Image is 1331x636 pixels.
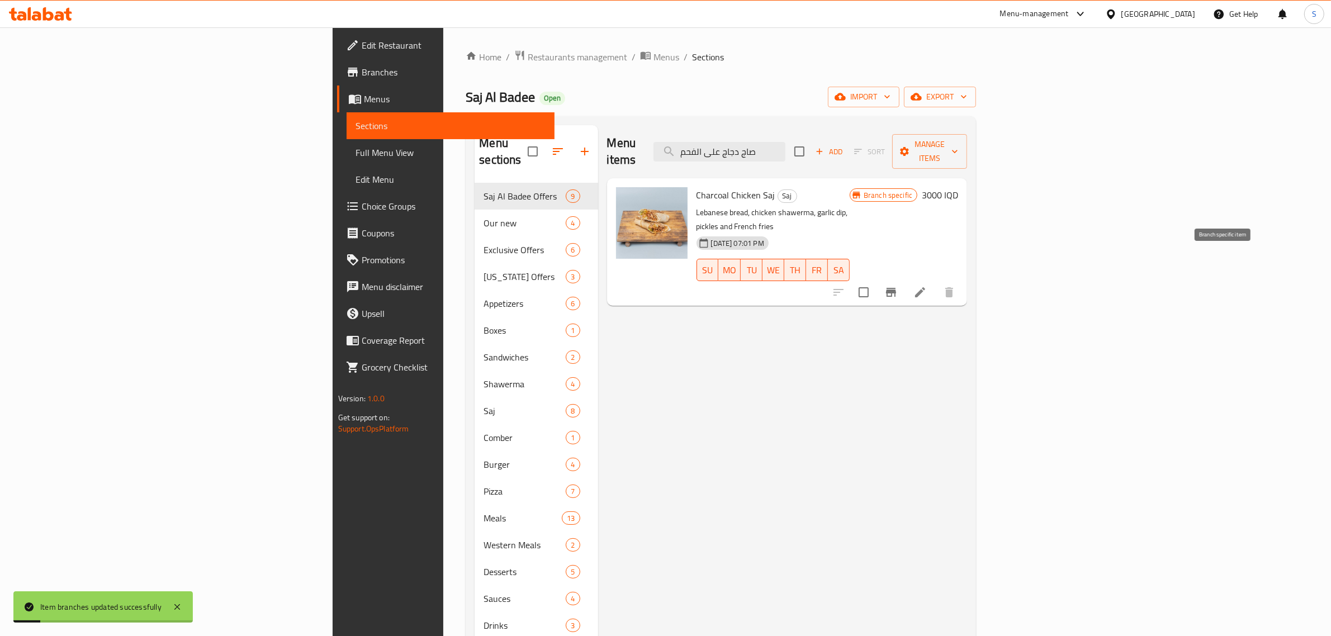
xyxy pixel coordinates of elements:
span: S [1312,8,1316,20]
a: Restaurants management [514,50,627,64]
span: Grocery Checklist [362,360,546,374]
span: Restaurants management [528,50,627,64]
span: Meals [484,511,562,525]
button: FR [806,259,828,281]
h2: Menu items [607,135,641,168]
li: / [632,50,636,64]
span: import [837,90,891,104]
span: Choice Groups [362,200,546,213]
a: Edit menu item [913,286,927,299]
span: Branches [362,65,546,79]
span: Select section [788,140,811,163]
span: Pizza [484,485,566,498]
a: Branches [337,59,555,86]
span: Select to update [852,281,875,304]
span: 1.0.0 [367,391,385,406]
span: SU [702,262,714,278]
span: FR [811,262,823,278]
button: TU [741,259,762,281]
a: Support.OpsPlatform [338,421,409,436]
span: Desserts [484,565,566,578]
div: items [566,458,580,471]
button: import [828,87,899,107]
div: Menu-management [1000,7,1069,21]
span: 6 [566,298,579,309]
span: Sort sections [544,138,571,165]
span: 1 [566,325,579,336]
span: Drinks [484,619,566,632]
div: items [562,511,580,525]
div: items [566,592,580,605]
button: export [904,87,976,107]
span: Saj [778,189,797,202]
span: Sections [692,50,724,64]
div: items [566,350,580,364]
span: Saj Al Badee Offers [484,189,566,203]
span: Version: [338,391,366,406]
span: 8 [566,406,579,416]
span: 4 [566,379,579,390]
div: Sauces4 [475,585,598,612]
div: items [566,431,580,444]
span: 3 [566,272,579,282]
a: Coverage Report [337,327,555,354]
div: Item branches updated successfully [40,601,162,613]
img: Charcoal Chicken Saj [616,187,688,259]
div: items [566,243,580,257]
span: Coupons [362,226,546,240]
span: Western Meals [484,538,566,552]
div: items [566,485,580,498]
a: Upsell [337,300,555,327]
div: items [566,189,580,203]
div: Pizza7 [475,478,598,505]
div: items [566,565,580,578]
a: Edit Menu [347,166,555,193]
div: Comber [484,431,566,444]
span: Burger [484,458,566,471]
span: Sandwiches [484,350,566,364]
input: search [653,142,785,162]
div: Shawerma [484,377,566,391]
div: items [566,216,580,230]
button: TH [784,259,806,281]
span: 2 [566,540,579,550]
button: SA [828,259,850,281]
span: SA [832,262,845,278]
div: Desserts5 [475,558,598,585]
h6: 3000 IQD [922,187,958,203]
a: Grocery Checklist [337,354,555,381]
div: Boxes [484,324,566,337]
button: delete [936,279,963,306]
div: items [566,324,580,337]
div: items [566,404,580,417]
div: items [566,377,580,391]
div: Appetizers6 [475,290,598,317]
span: 5 [566,567,579,577]
span: Menu disclaimer [362,280,546,293]
span: MO [723,262,736,278]
span: Menus [364,92,546,106]
span: [US_STATE] Offers [484,270,566,283]
span: Charcoal Chicken Saj [697,187,775,203]
div: Exclusive Offers [484,243,566,257]
span: 6 [566,245,579,255]
a: Menu disclaimer [337,273,555,300]
button: SU [697,259,719,281]
div: Comber1 [475,424,598,451]
span: 4 [566,459,579,470]
span: Full Menu View [356,146,546,159]
span: Appetizers [484,297,566,310]
span: Add [814,145,844,158]
span: 7 [566,486,579,497]
a: Menus [337,86,555,112]
button: Manage items [892,134,967,169]
div: Exclusive Offers6 [475,236,598,263]
nav: breadcrumb [466,50,976,64]
span: 13 [562,513,579,524]
span: Our new [484,216,566,230]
